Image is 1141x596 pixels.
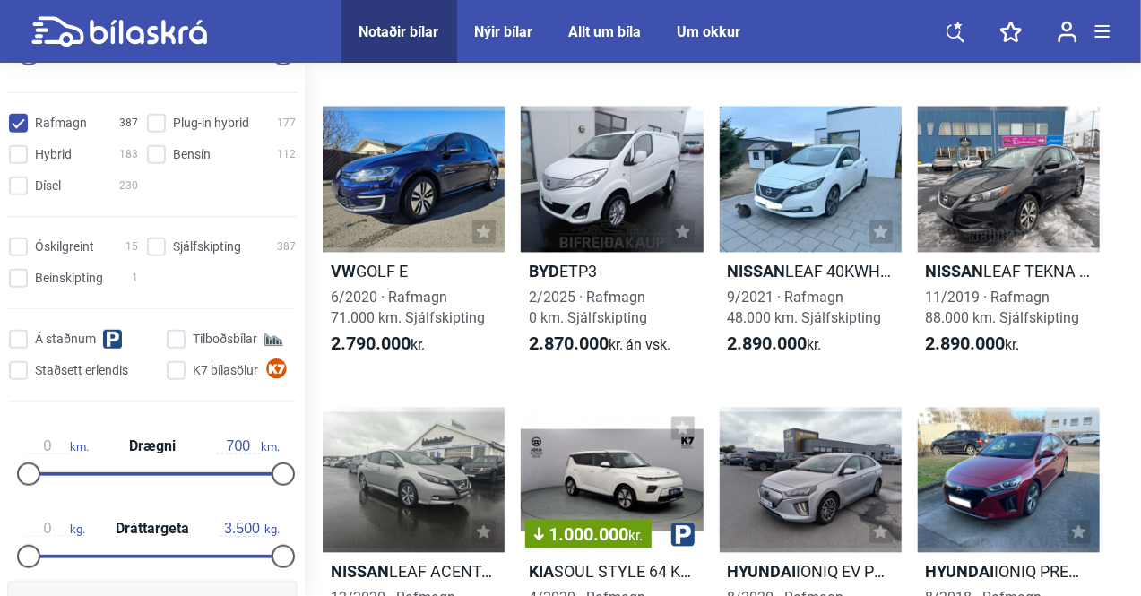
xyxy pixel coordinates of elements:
b: Hyundai [926,563,995,582]
h2: IONIQ PREMIUM [918,562,1100,583]
span: Hybrid [35,145,72,164]
span: kr. [728,334,822,356]
span: km. [25,438,89,454]
h2: LEAF TEKNA 62 KWH [918,262,1100,282]
span: 177 [277,114,296,133]
span: Sjálfskipting [173,238,241,256]
span: 387 [277,238,296,256]
b: VW [331,263,356,281]
b: 2.890.000 [926,333,1006,355]
a: NissanLEAF 40KWH TEKNA9/2021 · Rafmagn48.000 km. Sjálfskipting2.890.000kr. [720,107,902,372]
b: Nissan [331,563,389,582]
span: Dísel [35,177,61,195]
b: 2.870.000 [529,333,609,355]
a: VWGOLF E6/2020 · Rafmagn71.000 km. Sjálfskipting2.790.000kr. [323,107,505,372]
a: Nýir bílar [475,23,533,40]
b: Hyundai [728,563,797,582]
span: Plug-in hybrid [173,114,249,133]
h2: SOUL STYLE 64 KWH [521,562,703,583]
h2: LEAF ACENTA 40KWH [323,562,505,583]
a: Notaðir bílar [359,23,439,40]
span: 6/2020 · Rafmagn 71.000 km. Sjálfskipting [331,289,485,327]
img: parking.png [671,523,695,547]
span: Drægni [125,439,180,453]
span: 183 [119,145,138,164]
span: 11/2019 · Rafmagn 88.000 km. Sjálfskipting [926,289,1080,327]
span: 1 [132,269,138,288]
a: Um okkur [678,23,741,40]
span: kg. [220,521,280,537]
b: 2.890.000 [728,333,808,355]
span: 387 [119,114,138,133]
b: Kia [529,563,554,582]
img: user-login.svg [1058,21,1077,43]
span: 112 [277,145,296,164]
span: Dráttargeta [111,522,194,536]
span: 1.000.000 [534,526,643,544]
b: 2.790.000 [331,333,411,355]
h2: LEAF 40KWH TEKNA [720,262,902,282]
span: Á staðnum [35,330,96,349]
span: kr. [926,334,1020,356]
span: km. [216,438,280,454]
span: Tilboðsbílar [193,330,257,349]
span: K7 bílasölur [193,361,258,380]
span: 2/2025 · Rafmagn 0 km. Sjálfskipting [529,289,647,327]
span: 9/2021 · Rafmagn 48.000 km. Sjálfskipting [728,289,882,327]
h2: GOLF E [323,262,505,282]
span: Staðsett erlendis [35,361,128,380]
b: BYD [529,263,559,281]
h2: IONIQ EV PREMIUM 39KWH [720,562,902,583]
span: 230 [119,177,138,195]
h2: ETP3 [521,262,703,282]
span: Óskilgreint [35,238,94,256]
span: kr. [628,528,643,545]
span: Rafmagn [35,114,87,133]
span: 15 [125,238,138,256]
a: NissanLEAF TEKNA 62 KWH11/2019 · Rafmagn88.000 km. Sjálfskipting2.890.000kr. [918,107,1100,372]
span: Beinskipting [35,269,103,288]
a: Allt um bíla [569,23,642,40]
b: Nissan [728,263,786,281]
span: kr. [331,334,425,356]
span: Bensín [173,145,211,164]
b: Nissan [926,263,984,281]
span: kg. [25,521,85,537]
a: BYDETP32/2025 · Rafmagn0 km. Sjálfskipting2.870.000kr. [521,107,703,372]
span: kr. [529,334,670,356]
